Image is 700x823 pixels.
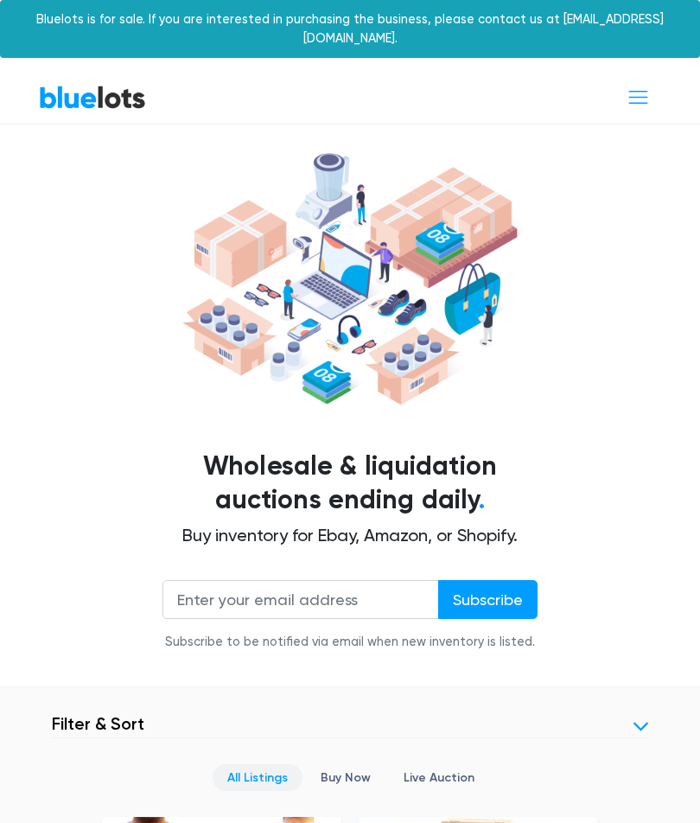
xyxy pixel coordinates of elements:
[177,146,523,411] img: hero-ee84e7d0318cb26816c560f6b4441b76977f77a177738b4e94f68c95b2b83dbb.png
[52,525,648,545] h2: Buy inventory for Ebay, Amazon, or Shopify.
[306,764,385,791] a: Buy Now
[479,484,485,515] span: .
[162,580,439,619] input: Enter your email address
[389,764,489,791] a: Live Auction
[52,713,144,734] h3: Filter & Sort
[162,633,538,652] div: Subscribe to be notified via email when new inventory is listed.
[615,81,661,113] button: Toggle navigation
[52,450,648,519] h1: Wholesale & liquidation auctions ending daily
[213,764,302,791] a: All Listings
[438,580,538,619] input: Subscribe
[39,85,146,110] a: BlueLots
